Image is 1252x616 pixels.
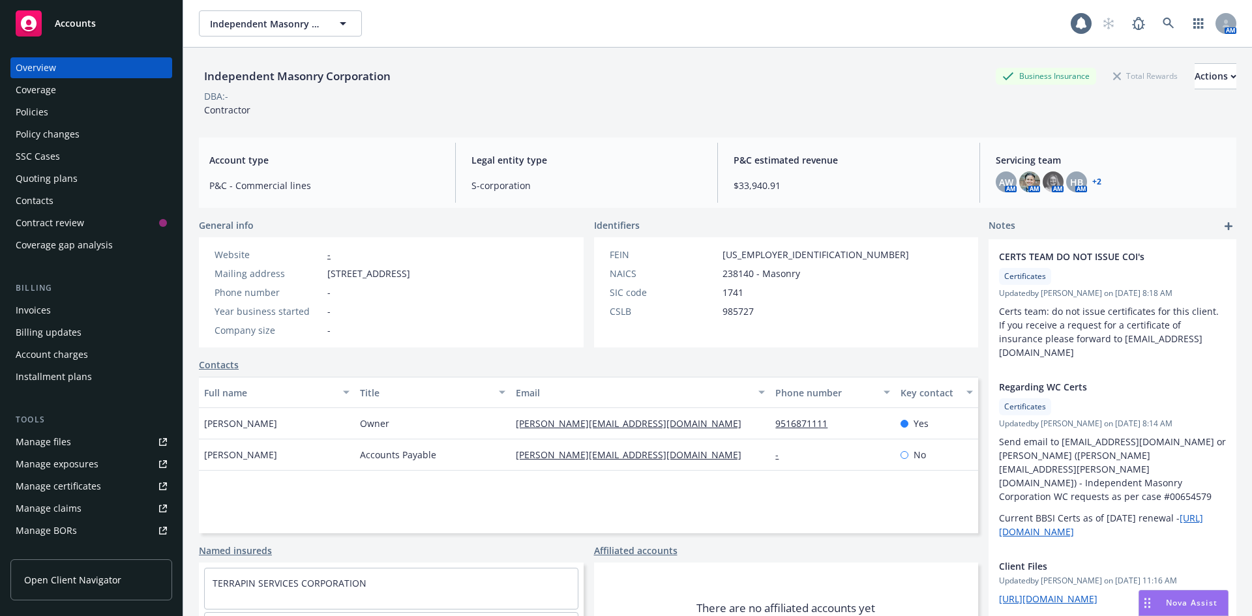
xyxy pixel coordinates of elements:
span: Accounts [55,18,96,29]
a: Report a Bug [1125,10,1152,37]
div: Summary of insurance [16,542,115,563]
a: [URL][DOMAIN_NAME] [999,593,1097,605]
span: Certificates [1004,271,1046,282]
div: Coverage [16,80,56,100]
span: Account type [209,153,440,167]
a: Start snowing [1095,10,1122,37]
a: Policies [10,102,172,123]
span: There are no affiliated accounts yet [696,600,875,616]
div: Coverage gap analysis [16,235,113,256]
div: Title [360,386,491,400]
span: Servicing team [996,153,1226,167]
div: Independent Masonry Corporation [199,68,396,85]
a: Invoices [10,300,172,321]
div: Installment plans [16,366,92,387]
div: Contacts [16,190,53,211]
span: S-corporation [471,179,702,192]
span: Yes [914,417,929,430]
div: Drag to move [1139,591,1155,615]
a: Coverage [10,80,172,100]
span: Notes [989,218,1015,234]
div: Policy changes [16,124,80,145]
span: [PERSON_NAME] [204,448,277,462]
span: P&C estimated revenue [734,153,964,167]
a: SSC Cases [10,146,172,167]
div: SIC code [610,286,717,299]
span: CERTS TEAM DO NOT ISSUE COI's [999,250,1192,263]
button: Nova Assist [1139,590,1229,616]
a: Contract review [10,213,172,233]
button: Actions [1195,63,1236,89]
div: Quoting plans [16,168,78,189]
div: Year business started [215,304,322,318]
span: 238140 - Masonry [723,267,800,280]
div: Manage BORs [16,520,77,541]
img: photo [1043,171,1064,192]
span: Accounts Payable [360,448,436,462]
div: Key contact [901,386,959,400]
span: Contractor [204,104,250,116]
span: No [914,448,926,462]
div: Phone number [775,386,875,400]
a: - [327,248,331,261]
button: Email [511,377,770,408]
div: Policies [16,102,48,123]
a: Summary of insurance [10,542,172,563]
span: AW [999,175,1013,189]
div: Manage exposures [16,454,98,475]
span: Legal entity type [471,153,702,167]
span: Updated by [PERSON_NAME] on [DATE] 11:16 AM [999,575,1226,587]
div: CERTS TEAM DO NOT ISSUE COI'sCertificatesUpdatedby [PERSON_NAME] on [DATE] 8:18 AMCerts team: do ... [989,239,1236,370]
button: Phone number [770,377,895,408]
span: 985727 [723,304,754,318]
span: Open Client Navigator [24,573,121,587]
div: Phone number [215,286,322,299]
div: Client FilesUpdatedby [PERSON_NAME] on [DATE] 11:16 AM[URL][DOMAIN_NAME] [989,549,1236,616]
a: - [775,448,789,461]
span: General info [199,218,254,232]
div: DBA: - [204,89,228,103]
a: Affiliated accounts [594,544,678,557]
a: Switch app [1185,10,1212,37]
span: HB [1070,175,1083,189]
div: Regarding WC CertsCertificatesUpdatedby [PERSON_NAME] on [DATE] 8:14 AMSend email to [EMAIL_ADDRE... [989,370,1236,549]
span: Owner [360,417,389,430]
a: Contacts [199,358,239,372]
a: Search [1155,10,1182,37]
a: Account charges [10,344,172,365]
span: Nova Assist [1166,597,1217,608]
div: Website [215,248,322,261]
span: [STREET_ADDRESS] [327,267,410,280]
a: TERRAPIN SERVICES CORPORATION [213,577,366,589]
span: Identifiers [594,218,640,232]
a: Named insureds [199,544,272,557]
button: Title [355,377,511,408]
a: add [1221,218,1236,234]
p: Send email to [EMAIL_ADDRESS][DOMAIN_NAME] or [PERSON_NAME] ([PERSON_NAME][EMAIL_ADDRESS][PERSON_... [999,435,1226,503]
div: Contract review [16,213,84,233]
button: Full name [199,377,355,408]
span: $33,940.91 [734,179,964,192]
div: Company size [215,323,322,337]
div: Business Insurance [996,68,1096,84]
div: Actions [1195,64,1236,89]
a: [PERSON_NAME][EMAIL_ADDRESS][DOMAIN_NAME] [516,448,752,461]
a: Contacts [10,190,172,211]
div: SSC Cases [16,146,60,167]
a: 9516871111 [775,417,838,430]
a: Manage claims [10,498,172,519]
button: Independent Masonry Corporation [199,10,362,37]
a: Accounts [10,5,172,42]
span: Updated by [PERSON_NAME] on [DATE] 8:14 AM [999,418,1226,430]
a: Manage BORs [10,520,172,541]
a: Manage exposures [10,454,172,475]
span: 1741 [723,286,743,299]
a: Quoting plans [10,168,172,189]
div: Billing [10,282,172,295]
a: Manage files [10,432,172,452]
span: P&C - Commercial lines [209,179,440,192]
div: NAICS [610,267,717,280]
a: [PERSON_NAME][EMAIL_ADDRESS][DOMAIN_NAME] [516,417,752,430]
span: Regarding WC Certs [999,380,1192,394]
